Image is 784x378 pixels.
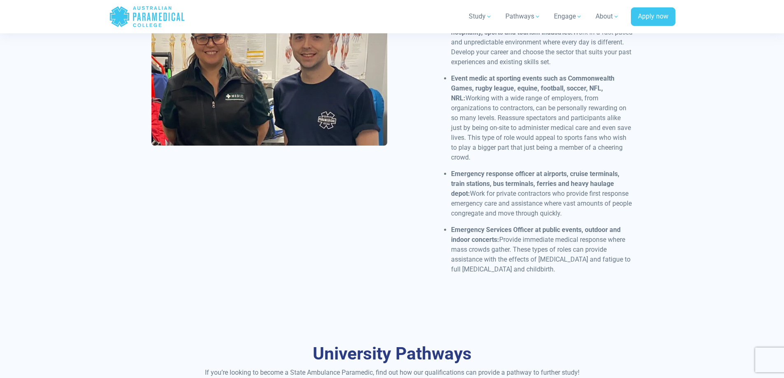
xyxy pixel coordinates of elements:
p: Provide immediate medical response where mass crowds gather. These types of roles can provide ass... [451,225,633,274]
a: Study [464,5,497,28]
a: Apply now [631,7,675,26]
p: Working with a wide range of employers, from organizations to contractors, can be personally rewa... [451,74,633,162]
a: Engage [549,5,587,28]
h3: University Pathways [151,343,633,364]
strong: Emergency response officer at airports, cruise terminals, train stations, bus terminals, ferries ... [451,170,619,197]
a: Pathways [500,5,546,28]
a: Australian Paramedical College [109,3,185,30]
p: Work in a fast-paced and unpredictable environment where every day is different. Develop your car... [451,18,633,67]
a: About [591,5,624,28]
strong: Event medic at sporting events such as Commonwealth Games, rugby league, equine, football, soccer... [451,74,614,102]
strong: Medic in mining, offshore, construction, manufacturing, hospitality, sports and tourism industries: [451,19,615,36]
p: If you’re looking to become a State Ambulance Paramedic, find out how our qualifications can prov... [151,368,633,378]
strong: Emergency Services Officer at public events, outdoor and indoor concerts: [451,226,621,243]
p: Work for private contractors who provide first response emergency care and assistance where vast ... [451,169,633,218]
